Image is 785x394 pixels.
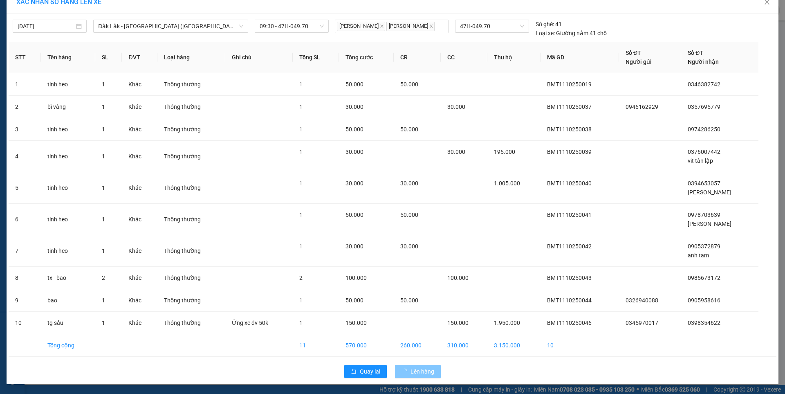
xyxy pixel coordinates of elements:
span: 30.000 [400,180,418,187]
td: Thông thường [157,289,225,312]
span: 1 [102,126,105,133]
span: 50.000 [400,126,418,133]
td: tinh heo [41,141,95,172]
td: Thông thường [157,118,225,141]
span: close [429,24,433,28]
td: tinh heo [41,172,95,204]
span: [PERSON_NAME] [337,22,385,31]
span: Ứng xe dv 50k [232,320,268,326]
span: 0394653057 [688,180,720,187]
span: 50.000 [400,81,418,88]
span: 1 [102,248,105,254]
span: 1 [299,149,303,155]
span: 1 [299,212,303,218]
span: 0398354622 [688,320,720,326]
span: down [239,24,244,29]
span: BMT1110250046 [547,320,592,326]
span: BMT1110250042 [547,243,592,250]
span: [PERSON_NAME] [688,221,731,227]
td: Khác [122,141,157,172]
span: 0985673172 [688,275,720,281]
span: 1 [299,320,303,326]
th: CR [394,42,440,73]
span: 50.000 [345,212,363,218]
span: 195.000 [494,149,515,155]
span: 50.000 [400,297,418,304]
button: Lên hàng [395,365,441,378]
span: BMT1110250041 [547,212,592,218]
span: [PERSON_NAME] [688,189,731,196]
span: 1 [102,320,105,326]
span: 50.000 [345,81,363,88]
span: 30.000 [345,180,363,187]
td: Khác [122,73,157,96]
span: BMT1110250037 [547,104,592,110]
td: Thông thường [157,141,225,172]
span: 30.000 [345,104,363,110]
span: 50.000 [400,212,418,218]
span: 1 [102,297,105,304]
th: STT [9,42,41,73]
th: Loại hàng [157,42,225,73]
span: 150.000 [345,320,367,326]
td: 310.000 [441,334,487,357]
span: BMT1110250019 [547,81,592,88]
span: close [380,24,384,28]
td: 6 [9,204,41,235]
td: Khác [122,118,157,141]
td: Thông thường [157,312,225,334]
td: tg sầu [41,312,95,334]
td: Khác [122,267,157,289]
td: Khác [122,289,157,312]
span: 47H-049.70 [460,20,524,32]
td: 10 [541,334,619,357]
span: BMT1110250043 [547,275,592,281]
span: 0905958616 [688,297,720,304]
th: Mã GD [541,42,619,73]
span: 1 [299,126,303,133]
span: 1 [299,180,303,187]
span: [PERSON_NAME] [92,23,156,31]
div: Giường nằm 41 chỗ [536,29,607,38]
td: 2 [9,96,41,118]
span: 0946162929 [626,104,658,110]
th: ĐVT [122,42,157,73]
td: 7 [9,235,41,267]
button: rollbackQuay lại [344,365,387,378]
span: 1 [299,297,303,304]
td: Khác [122,96,157,118]
span: 1 [102,81,105,88]
span: vit tân lập [688,158,713,164]
span: 1 [102,104,105,110]
td: Khác [122,312,157,334]
span: 50.000 [345,126,363,133]
span: Số ĐT [626,50,641,56]
th: Tổng cước [339,42,394,73]
td: tinh heo [41,204,95,235]
span: Người nhận [688,59,719,65]
span: BMT1110250044 [547,297,592,304]
div: 41 [536,20,562,29]
td: bì vàng [41,96,95,118]
span: 1.950.000 [494,320,520,326]
span: 1 [102,153,105,160]
td: Khác [122,204,157,235]
td: Thông thường [157,235,225,267]
th: Thu hộ [487,42,541,73]
span: Thời gian : - Nhân viên nhận hàng : [31,14,217,31]
span: 50.000 [345,297,363,304]
td: tinh heo [41,235,95,267]
span: 1 [299,81,303,88]
span: 1 [299,104,303,110]
span: [PERSON_NAME] [386,22,435,31]
td: 3 [9,118,41,141]
td: Tổng cộng [41,334,95,357]
span: 100.000 [447,275,469,281]
th: CC [441,42,487,73]
th: Ghi chú [225,42,293,73]
td: 8 [9,267,41,289]
span: Người gửi [626,59,652,65]
span: 0905372879 [688,243,720,250]
span: 1 [299,243,303,250]
span: 30.000 [447,149,465,155]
